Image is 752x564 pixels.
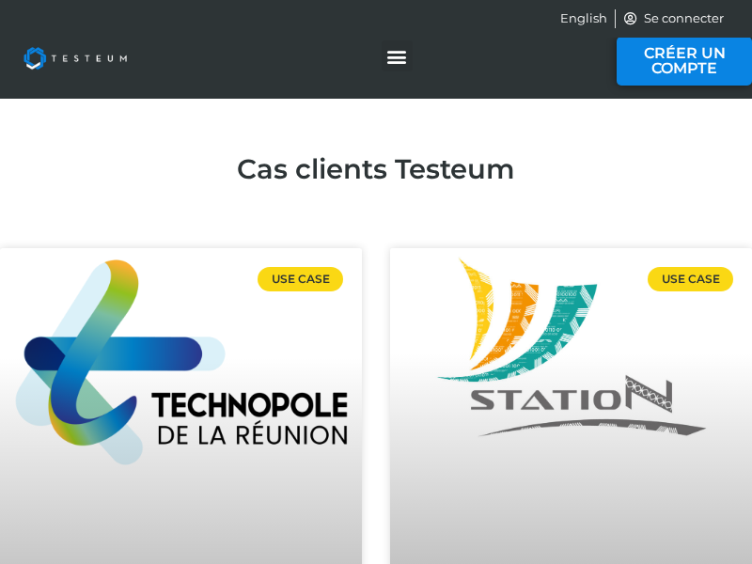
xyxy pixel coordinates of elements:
[648,267,733,291] div: Use case
[258,267,343,291] div: Use case
[623,9,725,28] a: Se connecter
[617,37,752,86] a: CRÉER UN COMPTE
[9,33,141,84] img: Testeum Logo - Application crowdtesting platform
[382,40,413,71] div: Permuter le menu
[560,9,607,28] a: English
[631,46,738,76] span: CRÉER UN COMPTE
[639,9,724,28] span: Se connecter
